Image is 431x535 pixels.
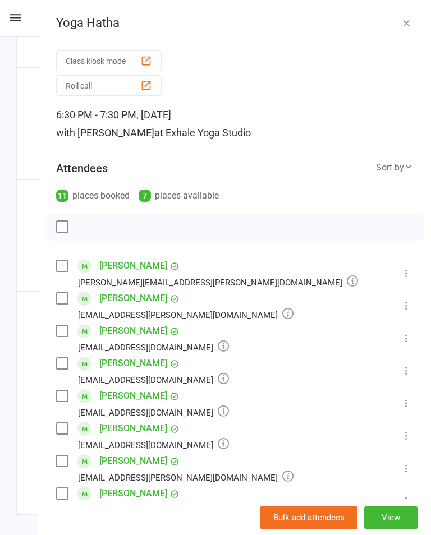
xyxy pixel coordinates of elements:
[139,188,219,204] div: places available
[56,160,108,176] div: Attendees
[376,160,413,175] div: Sort by
[99,485,167,502] a: [PERSON_NAME]
[99,419,167,437] a: [PERSON_NAME]
[56,75,162,96] button: Roll call
[78,307,294,322] div: [EMAIL_ADDRESS][PERSON_NAME][DOMAIN_NAME]
[56,50,162,71] button: Class kiosk mode
[99,289,167,307] a: [PERSON_NAME]
[99,452,167,470] a: [PERSON_NAME]
[139,190,151,202] div: 7
[99,322,167,340] a: [PERSON_NAME]
[260,506,357,529] button: Bulk add attendees
[56,188,130,204] div: places booked
[78,470,294,485] div: [EMAIL_ADDRESS][PERSON_NAME][DOMAIN_NAME]
[99,257,167,275] a: [PERSON_NAME]
[99,387,167,405] a: [PERSON_NAME]
[56,190,68,202] div: 11
[154,127,251,139] span: at Exhale Yoga Studio
[38,16,431,30] div: Yoga Hatha
[78,405,229,419] div: [EMAIL_ADDRESS][DOMAIN_NAME]
[78,275,358,289] div: [PERSON_NAME][EMAIL_ADDRESS][PERSON_NAME][DOMAIN_NAME]
[56,106,413,142] div: 6:30 PM - 7:30 PM, [DATE]
[56,127,154,139] span: with [PERSON_NAME]
[78,340,229,354] div: [EMAIL_ADDRESS][DOMAIN_NAME]
[78,437,229,452] div: [EMAIL_ADDRESS][DOMAIN_NAME]
[364,506,418,529] button: View
[99,354,167,372] a: [PERSON_NAME]
[78,372,229,387] div: [EMAIL_ADDRESS][DOMAIN_NAME]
